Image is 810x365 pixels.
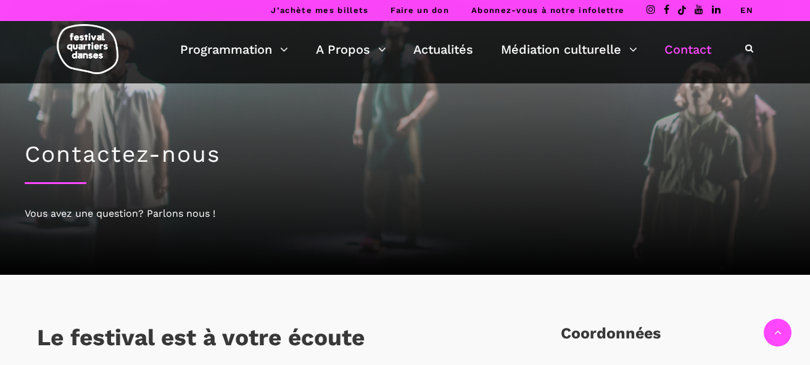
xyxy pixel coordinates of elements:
a: Contact [664,39,711,60]
a: Abonnez-vous à notre infolettre [471,6,624,15]
a: A Propos [316,39,386,60]
a: Médiation culturelle [501,39,637,60]
div: Vous avez une question? Parlons nous ! [25,206,785,222]
a: EN [740,6,753,15]
h1: Contactez-nous [25,141,785,168]
a: Programmation [180,39,288,60]
h3: Coordonnées [561,324,661,355]
h3: Le festival est à votre écoute [37,324,365,355]
img: logo-fqd-med [57,24,118,74]
a: J’achète mes billets [271,6,368,15]
a: Actualités [413,39,473,60]
a: Faire un don [391,6,449,15]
